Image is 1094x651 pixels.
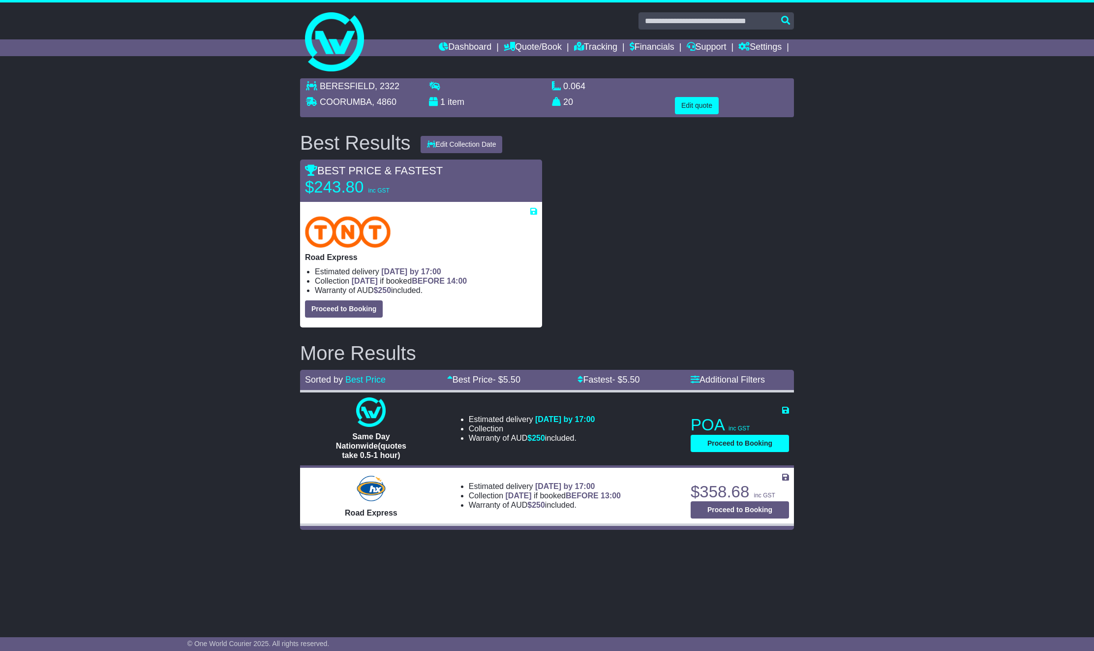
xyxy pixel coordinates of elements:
[373,286,391,294] span: $
[368,187,389,194] span: inc GST
[305,216,391,248] img: TNT Domestic: Road Express
[687,39,727,56] a: Support
[754,492,775,499] span: inc GST
[469,491,621,500] li: Collection
[601,491,621,500] span: 13:00
[378,286,391,294] span: 250
[469,433,595,443] li: Warranty of AUD included.
[356,397,386,427] img: One World Courier: Same Day Nationwide(quotes take 0.5-1 hour)
[352,277,467,285] span: if booked
[315,286,537,295] li: Warranty of AUD included.
[535,415,595,423] span: [DATE] by 17:00
[675,97,719,114] button: Edit quote
[691,482,789,502] p: $358.68
[355,474,387,503] img: Hunter Express: Road Express
[305,300,383,318] button: Proceed to Booking
[566,491,599,500] span: BEFORE
[440,97,445,107] span: 1
[352,277,378,285] span: [DATE]
[345,375,386,385] a: Best Price
[630,39,674,56] a: Financials
[300,342,794,364] h2: More Results
[563,97,573,107] span: 20
[448,97,464,107] span: item
[421,136,503,153] button: Edit Collection Date
[295,132,416,154] div: Best Results
[305,164,443,177] span: BEST PRICE & FASTEST
[372,97,396,107] span: , 4860
[375,81,399,91] span: , 2322
[469,415,595,424] li: Estimated delivery
[623,375,640,385] span: 5.50
[506,491,621,500] span: if booked
[527,434,545,442] span: $
[315,267,537,276] li: Estimated delivery
[305,177,428,197] p: $243.80
[506,491,532,500] span: [DATE]
[336,432,406,459] span: Same Day Nationwide(quotes take 0.5-1 hour)
[577,375,639,385] a: Fastest- $5.50
[469,424,595,433] li: Collection
[469,482,621,491] li: Estimated delivery
[535,482,595,490] span: [DATE] by 17:00
[187,640,330,648] span: © One World Courier 2025. All rights reserved.
[320,81,375,91] span: BERESFIELD
[691,435,789,452] button: Proceed to Booking
[527,501,545,509] span: $
[691,501,789,519] button: Proceed to Booking
[574,39,617,56] a: Tracking
[493,375,520,385] span: - $
[320,97,372,107] span: COORUMBA
[447,375,520,385] a: Best Price- $5.50
[532,501,545,509] span: 250
[612,375,639,385] span: - $
[729,425,750,432] span: inc GST
[738,39,782,56] a: Settings
[412,277,445,285] span: BEFORE
[305,253,537,262] p: Road Express
[315,276,537,286] li: Collection
[563,81,585,91] span: 0.064
[532,434,545,442] span: 250
[503,375,520,385] span: 5.50
[381,267,441,276] span: [DATE] by 17:00
[504,39,562,56] a: Quote/Book
[691,415,789,435] p: POA
[439,39,491,56] a: Dashboard
[469,500,621,510] li: Warranty of AUD included.
[345,509,397,517] span: Road Express
[305,375,343,385] span: Sorted by
[691,375,765,385] a: Additional Filters
[447,277,467,285] span: 14:00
